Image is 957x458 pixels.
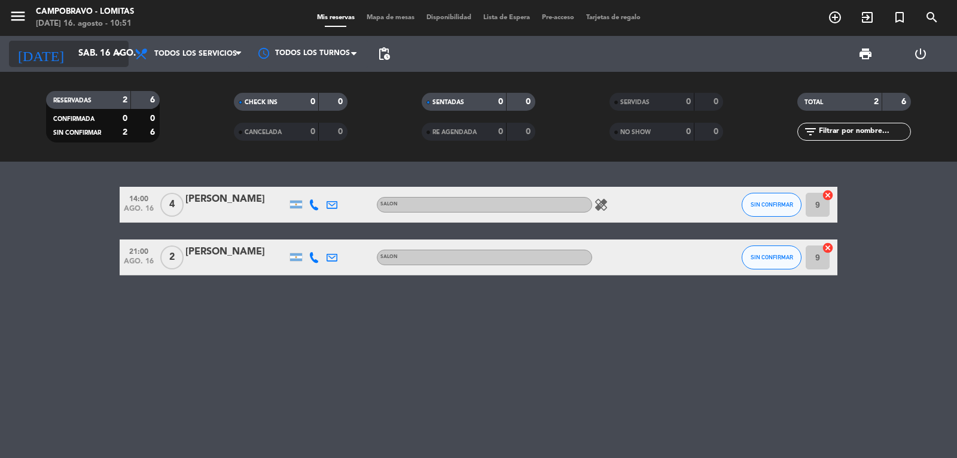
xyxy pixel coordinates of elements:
span: Mapa de mesas [361,14,420,21]
strong: 0 [498,98,503,106]
strong: 0 [714,98,721,106]
span: 14:00 [124,191,154,205]
i: filter_list [803,125,818,139]
strong: 0 [498,128,503,136]
button: SIN CONFIRMAR [742,245,801,269]
i: search [925,10,939,25]
span: CANCELADA [245,129,282,135]
span: RE AGENDADA [432,129,477,135]
span: SALON [380,202,398,207]
span: Disponibilidad [420,14,477,21]
span: SIN CONFIRMAR [53,130,101,136]
span: Todos los servicios [154,50,237,58]
i: menu [9,7,27,25]
strong: 2 [123,128,127,137]
button: SIN CONFIRMAR [742,193,801,217]
span: Mis reservas [311,14,361,21]
span: ago. 16 [124,205,154,219]
i: arrow_drop_down [111,47,126,61]
i: exit_to_app [860,10,874,25]
span: CHECK INS [245,99,278,105]
span: 4 [160,193,184,217]
span: TOTAL [804,99,823,105]
span: print [858,47,873,61]
strong: 0 [338,98,345,106]
div: [PERSON_NAME] [185,192,287,207]
strong: 0 [686,98,691,106]
span: Tarjetas de regalo [580,14,647,21]
strong: 6 [150,96,157,104]
div: Campobravo - Lomitas [36,6,134,18]
i: add_circle_outline [828,10,842,25]
i: [DATE] [9,41,72,67]
strong: 0 [338,128,345,136]
div: [DATE] 16. agosto - 10:51 [36,18,134,30]
button: menu [9,7,27,29]
span: NO SHOW [620,129,651,135]
span: ago. 16 [124,257,154,271]
span: Lista de Espera [477,14,536,21]
strong: 6 [150,128,157,137]
span: Pre-acceso [536,14,580,21]
strong: 0 [686,128,691,136]
strong: 0 [310,128,315,136]
i: cancel [822,242,834,254]
span: CONFIRMADA [53,116,95,122]
div: [PERSON_NAME] [185,244,287,260]
span: pending_actions [377,47,391,61]
strong: 0 [310,98,315,106]
strong: 2 [123,96,127,104]
strong: 6 [901,98,909,106]
input: Filtrar por nombre... [818,125,910,138]
i: power_settings_new [913,47,928,61]
strong: 0 [714,128,721,136]
span: RESERVADAS [53,98,92,104]
i: turned_in_not [892,10,907,25]
strong: 0 [123,114,127,123]
strong: 0 [150,114,157,123]
div: LOG OUT [893,36,948,72]
strong: 2 [874,98,879,106]
span: SENTADAS [432,99,464,105]
i: healing [594,198,608,212]
span: SERVIDAS [620,99,650,105]
strong: 0 [526,128,533,136]
span: SIN CONFIRMAR [751,201,793,208]
span: 21:00 [124,244,154,257]
strong: 0 [526,98,533,106]
span: SALON [380,254,398,259]
i: cancel [822,189,834,201]
span: SIN CONFIRMAR [751,254,793,260]
span: 2 [160,245,184,269]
